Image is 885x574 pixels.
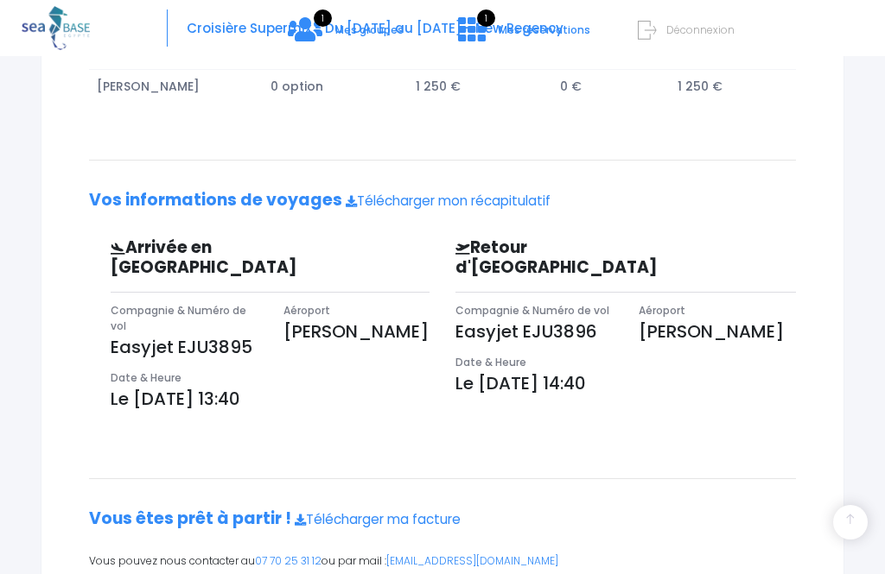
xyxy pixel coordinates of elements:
span: Date & Heure [455,355,526,369]
span: Aéroport [283,303,330,318]
span: Compagnie & Numéro de vol [111,303,246,333]
a: Télécharger ma facture [295,510,461,528]
a: 1 Mes groupes [274,28,417,43]
p: Easyjet EJU3896 [455,319,613,344]
p: [PERSON_NAME] [639,319,796,344]
a: 1 Mes réservations [444,28,601,43]
h3: Arrivée en [GEOGRAPHIC_DATA] [98,238,356,278]
span: Date & Heure [111,370,181,385]
h3: Retour d'[GEOGRAPHIC_DATA] [442,238,717,278]
a: [EMAIL_ADDRESS][DOMAIN_NAME] [386,553,558,568]
a: 07 70 25 31 12 [255,553,322,568]
p: Le [DATE] 14:40 [455,370,796,396]
td: 1 250 € [670,69,780,104]
span: Compagnie & Numéro de vol [455,303,609,318]
p: Le [DATE] 13:40 [111,386,430,412]
p: Vous pouvez nous contacter au ou par mail : [89,553,796,569]
span: Croisière Supermix - Du [DATE] au [DATE] - New Regency [187,19,563,37]
span: Mes réservations [499,22,590,37]
span: 1 [314,9,332,27]
td: [PERSON_NAME] [89,69,263,104]
td: 0 € [552,69,670,104]
h2: Vos informations de voyages [89,191,796,211]
span: Aéroport [639,303,685,318]
td: 1 250 € [408,69,553,104]
h2: Vous êtes prêt à partir ! [89,509,796,529]
p: [PERSON_NAME] [283,319,430,344]
span: Déconnexion [666,22,735,37]
span: 1 [477,9,495,27]
span: 0 option [271,78,323,95]
p: Easyjet EJU3895 [111,334,258,360]
span: Mes groupes [335,22,404,37]
a: Télécharger mon récapitulatif [346,192,551,210]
